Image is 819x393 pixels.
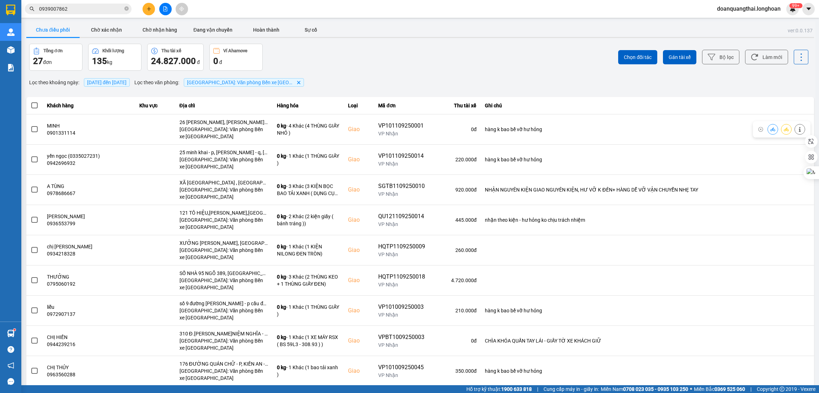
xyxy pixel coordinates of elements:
[80,23,133,37] button: Chờ xác nhận
[180,307,268,321] div: [GEOGRAPHIC_DATA]: Văn phòng Bến xe [GEOGRAPHIC_DATA]
[7,362,14,369] span: notification
[180,156,268,170] div: [GEOGRAPHIC_DATA]: Văn phòng Bến xe [GEOGRAPHIC_DATA]
[33,56,43,66] span: 27
[277,183,286,189] span: 0 kg
[180,239,268,247] div: XƯỞNG [PERSON_NAME], [GEOGRAPHIC_DATA], [GEOGRAPHIC_DATA], [GEOGRAPHIC_DATA], [GEOGRAPHIC_DATA]
[92,55,138,67] div: kg
[348,276,370,285] div: Giao
[344,97,374,114] th: Loại
[663,50,696,64] button: Gán tài xế
[179,6,184,11] span: aim
[277,304,286,310] span: 0 kg
[378,212,425,221] div: QU121109250014
[180,119,268,126] div: 26 [PERSON_NAME], [PERSON_NAME] - [GEOGRAPHIC_DATA]
[7,346,14,353] span: question-circle
[277,273,339,287] div: - 3 Khác (2 THÙNG KEO + 1 THÙNG GIẤY ĐEN)
[378,363,425,372] div: VP101009250045
[348,306,370,315] div: Giao
[124,6,129,12] span: close-circle
[378,273,425,281] div: HQTP1109250018
[277,153,286,159] span: 0 kg
[277,213,339,227] div: - 2 Khác (2 kiện giấy ( bánh tráng ))
[434,307,476,314] div: 210.000 đ
[88,44,141,71] button: Khối lượng135kg
[180,126,268,140] div: [GEOGRAPHIC_DATA]: Văn phòng Bến xe [GEOGRAPHIC_DATA]
[159,3,172,15] button: file-add
[163,6,168,11] span: file-add
[501,386,532,392] strong: 1900 633 818
[802,3,815,15] button: caret-down
[180,149,268,156] div: 25 minh khai - p, [PERSON_NAME] - q, [GEOGRAPHIC_DATA] - [GEOGRAPHIC_DATA]
[702,50,739,64] button: Bộ lọc
[180,300,268,307] div: số 9 đường [PERSON_NAME] - p cầu đất q [PERSON_NAME] - [GEOGRAPHIC_DATA]
[146,6,151,11] span: plus
[87,80,127,85] span: 14/09/2025 đến 14/09/2025
[7,330,15,337] img: warehouse-icon
[47,334,131,341] div: CHỊ HIỀN
[537,385,538,393] span: |
[47,303,131,311] div: liễu
[434,367,476,375] div: 350.000 đ
[180,186,268,200] div: [GEOGRAPHIC_DATA]: Văn phòng Bến xe [GEOGRAPHIC_DATA]
[92,56,107,66] span: 135
[180,330,268,337] div: 310 Đ.[PERSON_NAME]NIỆM NGHĨA - Q.[PERSON_NAME] - HẢI PHÒNG
[378,130,425,137] div: VP Nhận
[485,337,810,344] div: CHÌA KHÓA QUẤN TAY LÁI - GIẤY TỜ XE KHÁCH GIỮ
[180,277,268,291] div: [GEOGRAPHIC_DATA]: Văn phòng Bến xe [GEOGRAPHIC_DATA]
[161,48,181,53] div: Thu tài xế
[277,244,286,249] span: 0 kg
[601,385,688,393] span: Miền Nam
[273,97,344,114] th: Hàng hóa
[176,3,188,15] button: aim
[7,64,15,71] img: solution-icon
[434,101,476,110] div: Thu tài xế
[180,367,268,382] div: [GEOGRAPHIC_DATA]: Văn phòng Bến xe [GEOGRAPHIC_DATA]
[485,156,810,163] div: hàng k bao bể vỡ hư hỏng
[180,209,268,216] div: 121 TÔ HIỆU,[PERSON_NAME],[GEOGRAPHIC_DATA]
[133,23,186,37] button: Chờ nhận hàng
[213,55,259,67] div: đ
[180,247,268,261] div: [GEOGRAPHIC_DATA]: Văn phòng Bến xe [GEOGRAPHIC_DATA]
[378,333,425,341] div: VPBT1009250003
[434,186,476,193] div: 920.000 đ
[47,213,131,220] div: [PERSON_NAME]
[378,182,425,190] div: SGTB1109250010
[47,220,131,227] div: 0936553799
[277,365,286,370] span: 0 kg
[47,183,131,190] div: A TÙNG
[47,341,131,348] div: 0944239216
[277,364,339,378] div: - 1 Khác (1 bao tải xanh )
[378,242,425,251] div: HQTP1109250009
[180,179,268,186] div: XÃ [GEOGRAPHIC_DATA] , [GEOGRAPHIC_DATA] , [GEOGRAPHIC_DATA]
[134,79,179,86] span: Lọc theo văn phòng :
[623,386,688,392] strong: 0708 023 035 - 0935 103 250
[277,334,286,340] span: 0 kg
[277,243,339,257] div: - 1 Khác (1 KIỆN NILONG ĐEN TRÒN)
[7,28,15,36] img: warehouse-icon
[348,337,370,345] div: Giao
[296,80,301,85] svg: Delete
[789,6,796,12] img: icon-new-feature
[624,54,652,61] span: Chọn đối tác
[485,126,810,133] div: hàng k bao bể vỡ hư hỏng
[750,385,751,393] span: |
[466,385,532,393] span: Hỗ trợ kỹ thuật:
[434,337,476,344] div: 0 đ
[789,3,802,8] sup: 426
[694,385,745,393] span: Miền Bắc
[7,378,14,385] span: message
[209,44,263,71] button: Ví Ahamove0 đ
[47,122,131,129] div: MINH
[184,78,304,87] span: Hải Phòng: Văn phòng Bến xe Thượng Lý, close by backspace
[485,307,810,314] div: hàng k bao bể vỡ hư hỏng
[434,247,476,254] div: 260.000 đ
[348,185,370,194] div: Giao
[186,23,240,37] button: Đang vận chuyển
[151,55,200,67] div: đ
[669,54,691,61] span: Gán tài xế
[223,48,247,53] div: Ví Ahamove
[277,152,339,167] div: - 1 Khác (1 THÙNG GIẤY )
[618,50,657,64] button: Chọn đối tác
[277,214,286,219] span: 0 kg
[378,122,425,130] div: VP101109250001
